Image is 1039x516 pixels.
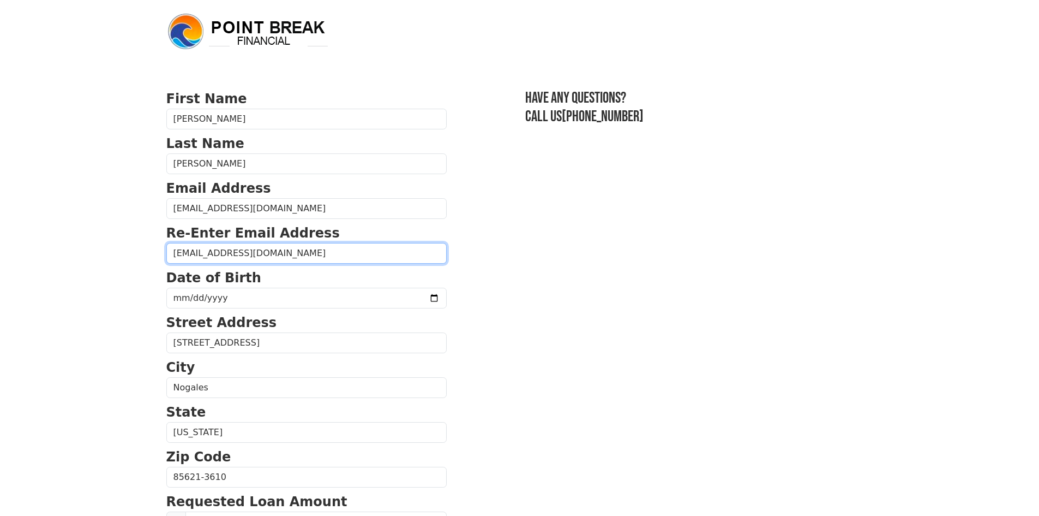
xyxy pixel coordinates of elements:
[166,243,447,264] input: Re-Enter Email Address
[166,270,261,286] strong: Date of Birth
[166,315,277,330] strong: Street Address
[525,89,873,108] h3: Have any questions?
[166,405,206,420] strong: State
[166,91,247,106] strong: First Name
[166,494,347,509] strong: Requested Loan Amount
[166,449,231,465] strong: Zip Code
[166,181,271,196] strong: Email Address
[166,226,340,241] strong: Re-Enter Email Address
[525,108,873,126] h3: Call us
[166,360,195,375] strong: City
[166,12,330,51] img: logo.png
[166,109,447,129] input: First Name
[562,108,644,126] a: [PHONE_NUMBER]
[166,377,447,398] input: City
[166,467,447,488] input: Zip Code
[166,136,244,151] strong: Last Name
[166,153,447,174] input: Last Name
[166,198,447,219] input: Email Address
[166,333,447,353] input: Street Address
